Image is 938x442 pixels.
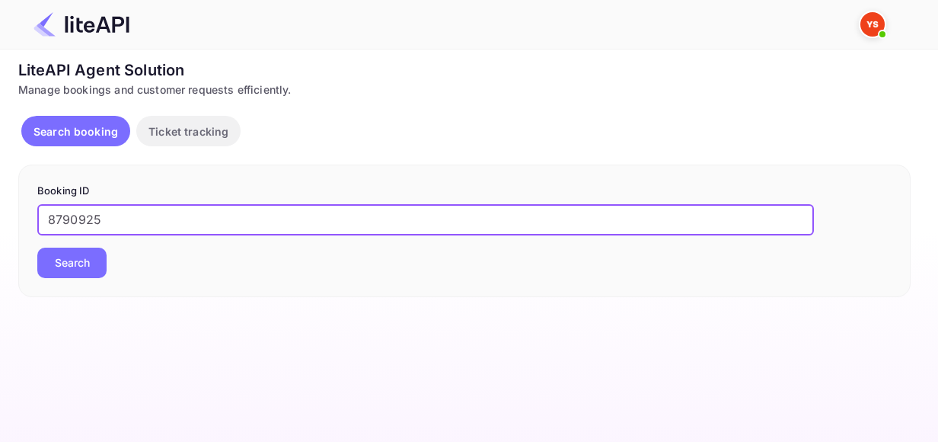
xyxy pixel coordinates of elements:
[33,12,129,37] img: LiteAPI Logo
[148,123,228,139] p: Ticket tracking
[37,184,892,199] p: Booking ID
[18,82,911,98] div: Manage bookings and customer requests efficiently.
[33,123,118,139] p: Search booking
[37,205,814,235] input: Enter Booking ID (e.g., 63782194)
[18,59,911,82] div: LiteAPI Agent Solution
[860,12,885,37] img: Yandex Support
[37,248,107,278] button: Search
